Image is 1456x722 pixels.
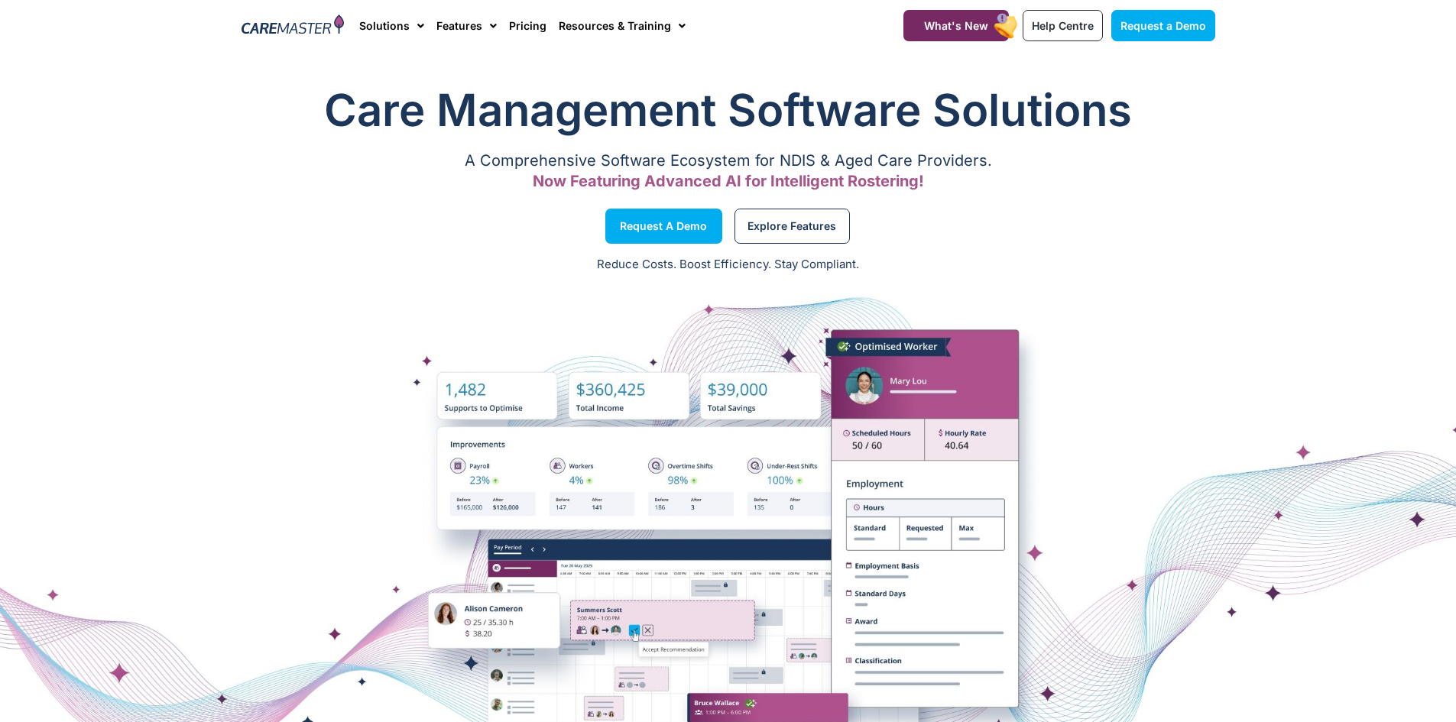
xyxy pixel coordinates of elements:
span: Help Centre [1032,19,1094,32]
a: Explore Features [734,209,850,244]
p: A Comprehensive Software Ecosystem for NDIS & Aged Care Providers. [242,156,1215,166]
a: What's New [903,10,1009,41]
span: Explore Features [747,222,836,230]
a: Help Centre [1023,10,1103,41]
a: Request a Demo [1111,10,1215,41]
p: Reduce Costs. Boost Efficiency. Stay Compliant. [9,256,1447,274]
img: CareMaster Logo [242,15,345,37]
h1: Care Management Software Solutions [242,79,1215,141]
span: Now Featuring Advanced AI for Intelligent Rostering! [533,172,924,190]
span: What's New [924,19,988,32]
span: Request a Demo [1120,19,1206,32]
a: Request a Demo [605,209,722,244]
span: Request a Demo [620,222,707,230]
